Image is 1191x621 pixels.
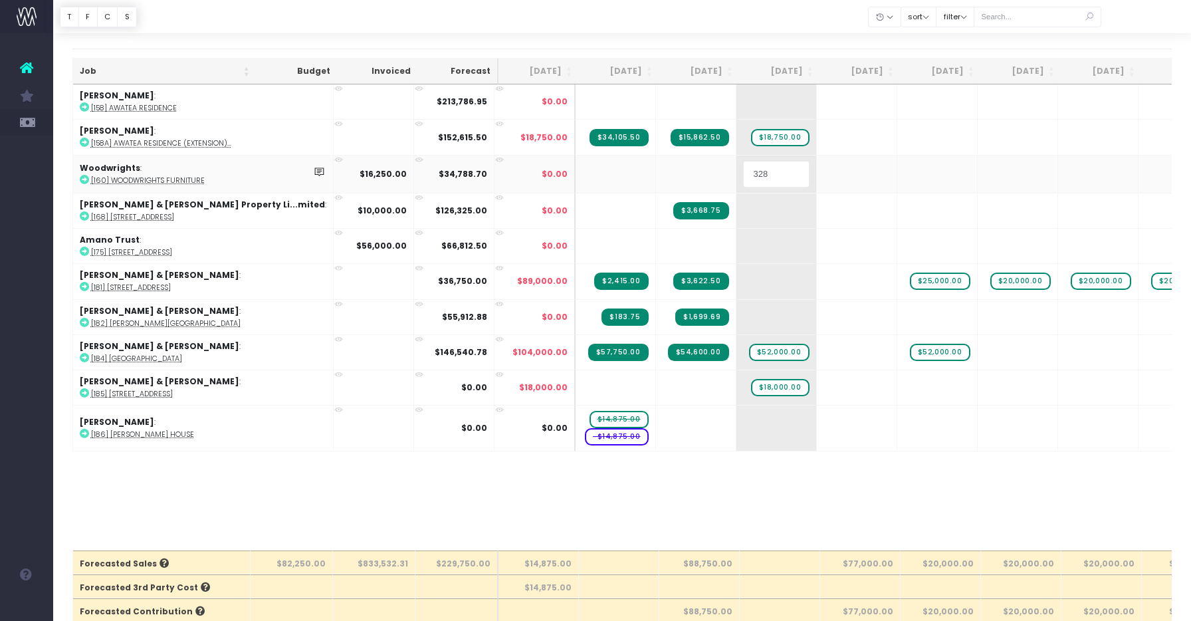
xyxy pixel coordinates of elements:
[820,551,901,574] th: $77,000.00
[73,299,334,334] td: :
[80,558,169,570] span: Forecasted Sales
[981,551,1061,574] th: $20,000.00
[358,205,407,216] strong: $10,000.00
[91,318,241,328] abbr: [182] McGregor House
[73,119,334,154] td: :
[512,346,568,358] span: $104,000.00
[91,283,171,293] abbr: [181] 22 Tawariki Street
[461,422,487,434] strong: $0.00
[73,334,334,370] td: :
[1061,59,1142,84] th: Mar 26: activate to sort column ascending
[981,59,1061,84] th: Feb 26: activate to sort column ascending
[360,168,407,180] strong: $16,250.00
[73,155,334,193] td: :
[80,90,154,101] strong: [PERSON_NAME]
[80,125,154,136] strong: [PERSON_NAME]
[588,344,649,361] span: Streamtime Invoice: INV-560 – [184] Hawkes Bay House
[60,7,79,27] button: T
[671,129,729,146] span: Streamtime Invoice: INV-569 – [158A] Awatea Residence (Extension)
[257,59,337,84] th: Budget
[435,346,487,358] strong: $146,540.78
[901,59,981,84] th: Jan 26: activate to sort column ascending
[73,405,334,451] td: :
[117,7,137,27] button: S
[659,551,740,574] th: $88,750.00
[901,7,937,27] button: sort
[590,411,649,428] span: wayahead Sales Forecast Item
[585,428,649,445] span: wayahead Cost Forecast Item
[594,273,648,290] span: Streamtime Invoice: INV-563 – [181] 22 Tawariki Street
[73,574,251,598] th: Forecasted 3rd Party Cost
[438,132,487,143] strong: $152,615.50
[579,59,659,84] th: Sep 25: activate to sort column ascending
[356,240,407,251] strong: $56,000.00
[435,205,487,216] strong: $126,325.00
[91,176,205,186] abbr: [160] Woodwrights Furniture
[749,344,810,361] span: wayahead Sales Forecast Item
[337,59,417,84] th: Invoiced
[441,240,487,251] strong: $66,812.50
[901,551,981,574] th: $20,000.00
[498,551,579,574] th: $14,875.00
[740,59,820,84] th: Nov 25: activate to sort column ascending
[60,7,137,27] div: Vertical button group
[17,594,37,614] img: images/default_profile_image.png
[251,551,333,574] th: $82,250.00
[73,263,334,299] td: :
[542,96,568,108] span: $0.00
[498,574,579,598] th: $14,875.00
[659,59,740,84] th: Oct 25: activate to sort column ascending
[820,59,901,84] th: Dec 25: activate to sort column ascending
[80,416,154,428] strong: [PERSON_NAME]
[590,129,649,146] span: Streamtime Invoice: INV-562 – [158A] Awatea Residence (Extension)
[910,273,970,290] span: wayahead Sales Forecast Item
[91,138,231,148] abbr: [158A] Awatea Residence (Extension)
[80,269,239,281] strong: [PERSON_NAME] & [PERSON_NAME]
[73,59,257,84] th: Job: activate to sort column ascending
[91,103,177,113] abbr: [158] Awatea Residence
[91,212,174,222] abbr: [168] 367 Remuera Road
[990,273,1051,290] span: wayahead Sales Forecast Item
[542,205,568,217] span: $0.00
[442,311,487,322] strong: $55,912.88
[333,551,415,574] th: $833,532.31
[80,199,325,210] strong: [PERSON_NAME] & [PERSON_NAME] Property Li...mited
[437,96,487,107] strong: $213,786.95
[520,132,568,144] span: $18,750.00
[601,309,648,326] span: Streamtime Invoice: INV-564 – [182] McGregor House
[668,344,729,361] span: Streamtime Invoice: INV-561 – [184] Hawkes Bay House
[80,305,239,316] strong: [PERSON_NAME] & [PERSON_NAME]
[438,275,487,287] strong: $36,750.00
[78,7,98,27] button: F
[974,7,1101,27] input: Search...
[91,354,182,364] abbr: [184] Hawkes Bay House
[673,202,728,219] span: Streamtime Invoice: INV-566 – [168] 367 Remuera Road
[542,311,568,323] span: $0.00
[519,382,568,394] span: $18,000.00
[498,59,579,84] th: Aug 25: activate to sort column ascending
[415,551,498,574] th: $229,750.00
[91,247,172,257] abbr: [175] 49 Hanene Street
[1061,551,1142,574] th: $20,000.00
[542,240,568,252] span: $0.00
[80,340,239,352] strong: [PERSON_NAME] & [PERSON_NAME]
[91,430,194,439] abbr: [186] Tara Iti House
[97,7,118,27] button: C
[675,309,728,326] span: Streamtime Invoice: INV-568 – [182] McGregor House
[80,234,140,245] strong: Amano Trust
[73,193,334,228] td: :
[751,129,810,146] span: wayahead Sales Forecast Item
[542,168,568,180] span: $0.00
[542,422,568,434] span: $0.00
[936,7,974,27] button: filter
[73,370,334,405] td: :
[673,273,728,290] span: Streamtime Invoice: INV-567 – [181] 22 Tawariki Street
[910,344,970,361] span: wayahead Sales Forecast Item
[80,162,140,174] strong: Woodwrights
[751,379,810,396] span: wayahead Sales Forecast Item
[439,168,487,180] strong: $34,788.70
[1071,273,1131,290] span: wayahead Sales Forecast Item
[517,275,568,287] span: $89,000.00
[461,382,487,393] strong: $0.00
[73,84,334,119] td: :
